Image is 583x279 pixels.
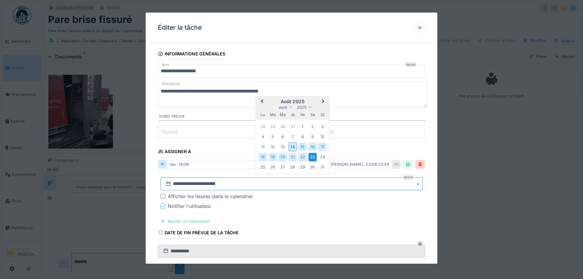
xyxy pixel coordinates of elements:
[298,153,307,161] div: Choose vendredi 22 août 2025
[258,122,327,172] div: Month août, 2025
[269,123,277,131] div: Choose mardi 29 juillet 2025
[318,143,327,151] div: Choose dimanche 17 août 2025
[319,97,329,107] button: Next Month
[392,160,401,169] div: GS
[318,123,327,131] div: Choose dimanche 3 août 2025
[269,163,277,171] div: Choose mardi 26 août 2025
[166,160,392,169] div: jeu. 14/08 [PERSON_NAME]. 23/08 23:59
[158,160,166,169] div: W
[158,49,225,60] div: Informations générales
[269,111,277,119] div: mardi
[289,123,297,131] div: Choose jeudi 31 juillet 2025
[289,153,297,161] div: Choose jeudi 21 août 2025
[269,153,277,161] div: Choose mardi 19 août 2025
[256,99,329,104] h2: août 2025
[160,62,170,67] label: Nom
[289,142,297,151] div: Choose jeudi 14 août 2025
[269,133,277,141] div: Choose mardi 5 août 2025
[289,163,297,171] div: Choose jeudi 28 août 2025
[298,163,307,171] div: Choose vendredi 29 août 2025
[278,153,287,161] div: Choose mercredi 20 août 2025
[158,217,212,225] div: Ajouter un intervenant
[278,111,287,119] div: mercredi
[308,143,317,151] div: Choose samedi 16 août 2025
[160,128,179,135] label: Heures
[278,143,287,151] div: Choose mercredi 13 août 2025
[298,123,307,131] div: Choose vendredi 1 août 2025
[298,133,307,141] div: Choose vendredi 8 août 2025
[318,133,327,141] div: Choose dimanche 10 août 2025
[298,111,307,119] div: vendredi
[256,97,266,107] button: Previous Month
[160,80,182,88] label: Description
[318,111,327,119] div: dimanche
[278,123,287,131] div: Choose mercredi 30 juillet 2025
[168,193,253,200] div: Afficher les heures dans le calendrier
[259,111,267,119] div: lundi
[158,24,202,32] h3: Éditer la tâche
[278,163,287,171] div: Choose mercredi 27 août 2025
[298,143,307,151] div: Choose vendredi 15 août 2025
[308,133,317,141] div: Choose samedi 9 août 2025
[159,114,425,121] label: Durée prévue
[278,133,287,141] div: Choose mercredi 6 août 2025
[259,143,267,151] div: Choose lundi 11 août 2025
[318,163,327,171] div: Choose dimanche 31 août 2025
[259,123,267,131] div: Choose lundi 28 juillet 2025
[318,153,327,161] div: Choose dimanche 24 août 2025
[259,163,267,171] div: Choose lundi 25 août 2025
[259,133,267,141] div: Choose lundi 4 août 2025
[289,133,297,141] div: Choose jeudi 7 août 2025
[297,105,307,110] span: 2025
[308,123,317,131] div: Choose samedi 2 août 2025
[405,62,417,67] div: Requis
[308,163,317,171] div: Choose samedi 30 août 2025
[269,143,277,151] div: Choose mardi 12 août 2025
[308,111,317,119] div: samedi
[158,228,239,239] div: Date de fin prévue de la tâche
[168,202,211,210] div: Notifier l'utilisateur
[416,177,423,190] button: Close
[279,105,287,110] span: août
[158,147,191,157] div: Assigner à
[403,175,414,180] div: Requis
[259,153,267,161] div: Choose lundi 18 août 2025
[308,153,317,161] div: Choose samedi 23 août 2025
[289,111,297,119] div: jeudi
